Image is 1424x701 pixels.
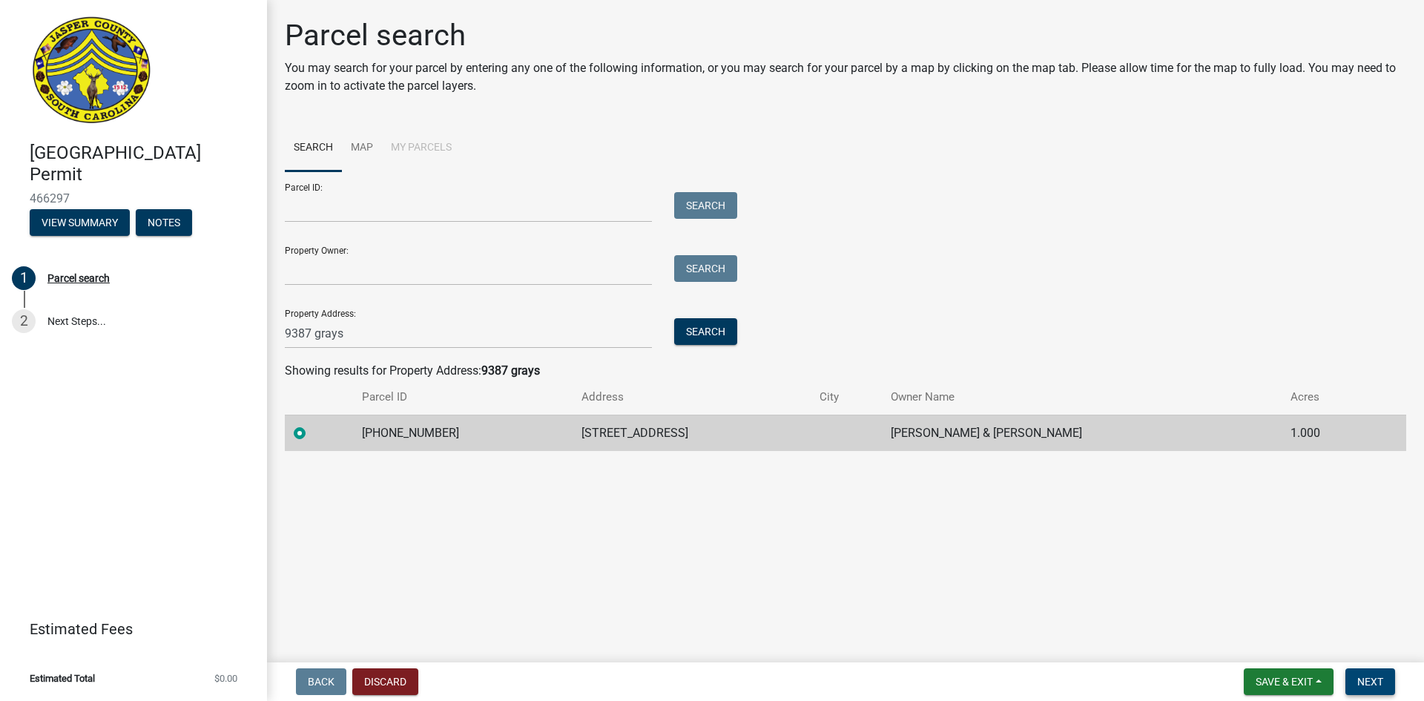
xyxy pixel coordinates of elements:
[296,668,346,695] button: Back
[674,318,737,345] button: Search
[1256,676,1313,688] span: Save & Exit
[1282,415,1372,451] td: 1.000
[1357,676,1383,688] span: Next
[12,266,36,290] div: 1
[12,614,243,644] a: Estimated Fees
[573,415,811,451] td: [STREET_ADDRESS]
[1282,380,1372,415] th: Acres
[1345,668,1395,695] button: Next
[481,363,540,378] strong: 9387 grays
[1244,668,1334,695] button: Save & Exit
[573,380,811,415] th: Address
[882,415,1282,451] td: [PERSON_NAME] & [PERSON_NAME]
[30,16,154,127] img: Jasper County, South Carolina
[30,209,130,236] button: View Summary
[353,415,573,451] td: [PHONE_NUMBER]
[12,309,36,333] div: 2
[285,59,1406,95] p: You may search for your parcel by entering any one of the following information, or you may searc...
[47,273,110,283] div: Parcel search
[674,192,737,219] button: Search
[811,380,882,415] th: City
[214,674,237,683] span: $0.00
[285,18,1406,53] h1: Parcel search
[136,217,192,229] wm-modal-confirm: Notes
[30,191,237,205] span: 466297
[285,125,342,172] a: Search
[674,255,737,282] button: Search
[285,362,1406,380] div: Showing results for Property Address:
[136,209,192,236] button: Notes
[308,676,334,688] span: Back
[353,380,573,415] th: Parcel ID
[352,668,418,695] button: Discard
[30,142,255,185] h4: [GEOGRAPHIC_DATA] Permit
[30,217,130,229] wm-modal-confirm: Summary
[342,125,382,172] a: Map
[30,674,95,683] span: Estimated Total
[882,380,1282,415] th: Owner Name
